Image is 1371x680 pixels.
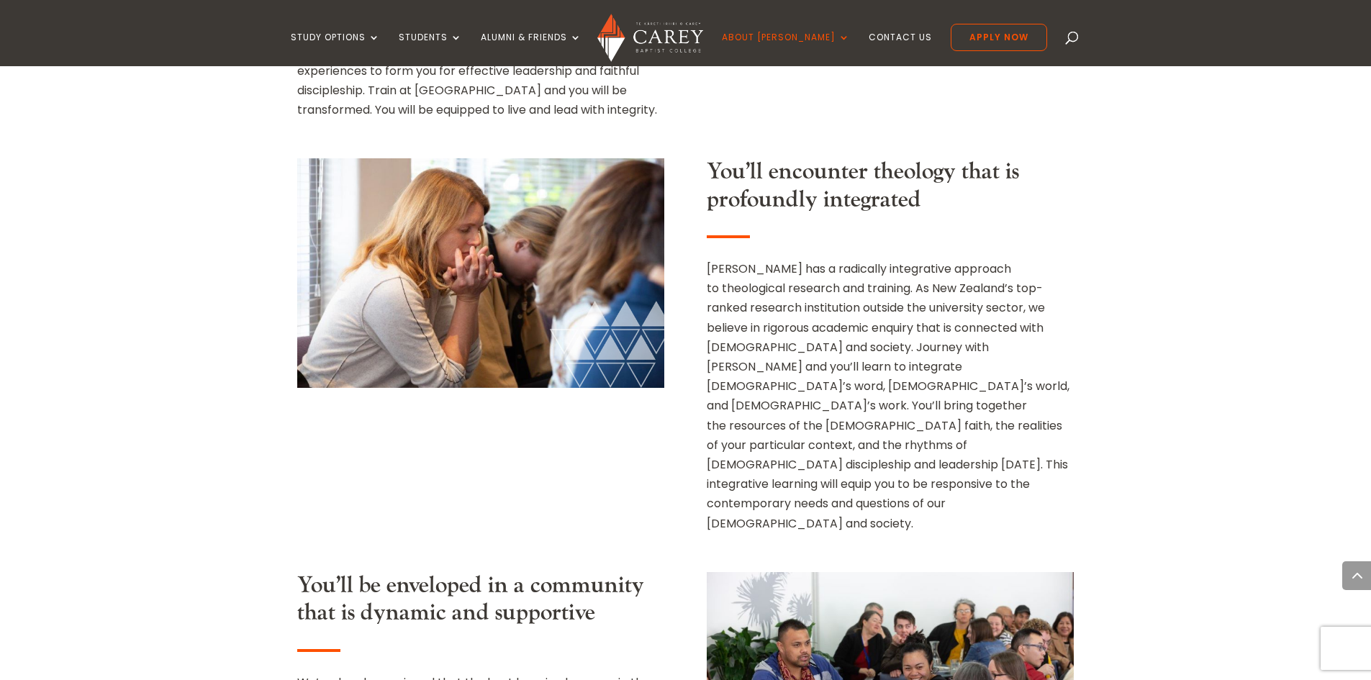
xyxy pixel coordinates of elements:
[597,14,703,62] img: Carey Baptist College
[951,24,1047,51] a: Apply Now
[707,259,1074,533] div: [PERSON_NAME] has a radically integrative approach to theological research and training. As New Z...
[869,32,932,66] a: Contact Us
[722,32,850,66] a: About [PERSON_NAME]
[399,32,462,66] a: Students
[291,32,380,66] a: Study Options
[707,158,1074,221] h3: You’ll encounter theology that is profoundly integrated
[481,32,582,66] a: Alumni & Friends
[297,158,664,388] img: Profoundly Integrated
[297,572,664,635] h3: You’ll be enveloped in a community that is dynamic and supportive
